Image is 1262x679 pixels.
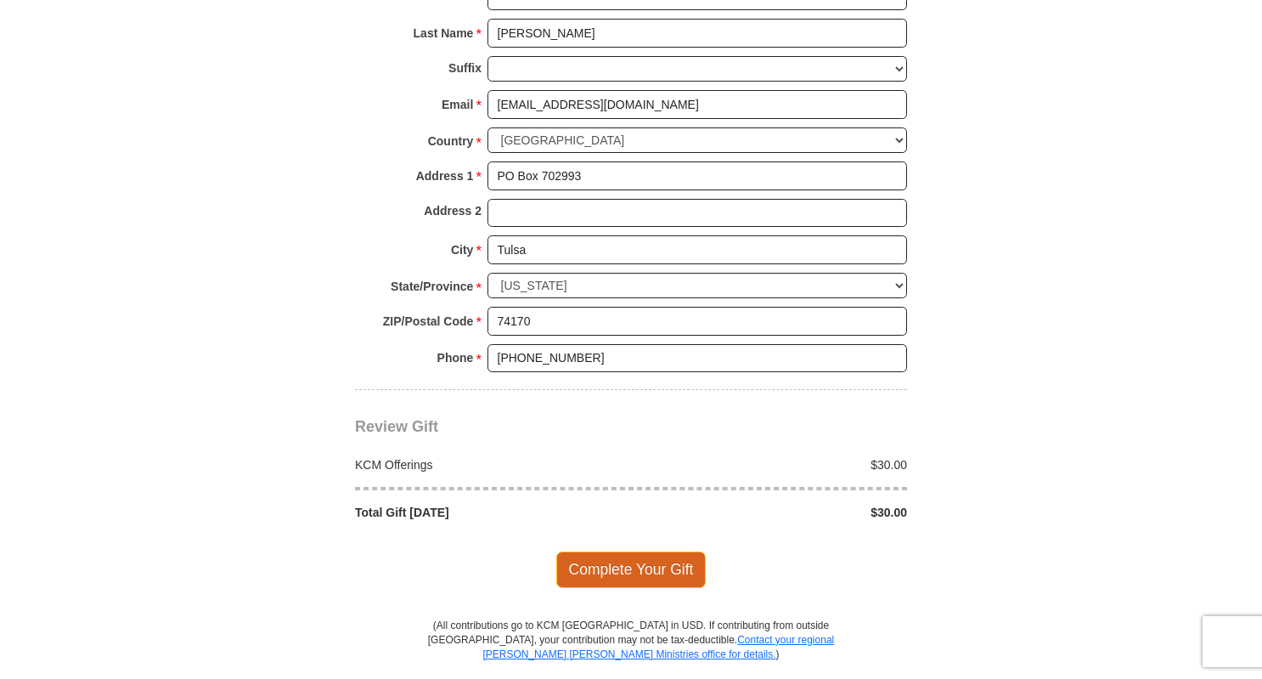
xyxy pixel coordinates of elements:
div: $30.00 [631,504,916,521]
strong: Address 1 [416,164,474,188]
span: Complete Your Gift [556,552,707,587]
div: $30.00 [631,456,916,473]
strong: Country [428,129,474,153]
div: Total Gift [DATE] [346,504,632,521]
a: Contact your regional [PERSON_NAME] [PERSON_NAME] Ministries office for details. [482,634,834,660]
strong: Address 2 [424,199,482,223]
span: Review Gift [355,418,438,435]
strong: State/Province [391,274,473,298]
strong: City [451,238,473,262]
strong: Last Name [414,21,474,45]
div: KCM Offerings [346,456,632,473]
strong: Phone [437,346,474,370]
strong: ZIP/Postal Code [383,309,474,333]
strong: Suffix [448,56,482,80]
strong: Email [442,93,473,116]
